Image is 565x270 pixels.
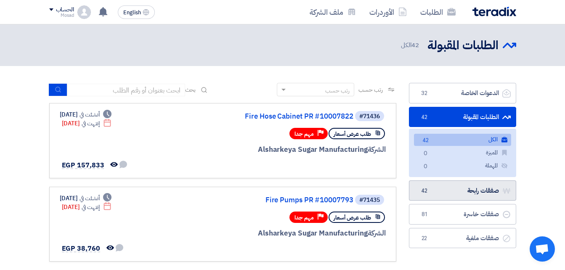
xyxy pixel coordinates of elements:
a: الطلبات [414,2,462,22]
span: 42 [421,136,431,145]
span: 0 [421,162,431,171]
a: المهملة [414,160,511,172]
div: Mosad [49,13,74,18]
span: 42 [411,40,419,50]
div: [DATE] [62,119,112,128]
span: مهم جدا [294,214,314,222]
span: 32 [419,89,430,98]
span: مهم جدا [294,130,314,138]
span: EGP 38,760 [62,244,100,254]
span: الشركة [368,144,386,155]
span: 42 [419,187,430,195]
a: صفقات رابحة42 [409,180,516,201]
span: EGP 157,833 [62,160,104,170]
a: صفقات خاسرة81 [409,204,516,225]
div: #71435 [359,197,380,203]
a: الطلبات المقبولة42 [409,107,516,127]
a: Fire Pumps PR #10007793 [185,196,353,204]
span: الكل [401,40,420,50]
span: رتب حسب [358,85,382,94]
img: profile_test.png [77,5,91,19]
input: ابحث بعنوان أو رقم الطلب [67,84,185,96]
div: #71436 [359,114,380,119]
span: 42 [419,113,430,122]
span: إنتهت في [82,119,100,128]
div: رتب حسب [325,86,350,95]
span: 22 [419,234,430,243]
span: بحث [185,85,196,94]
span: إنتهت في [82,203,100,212]
span: الشركة [368,228,386,238]
a: الكل [414,134,511,146]
a: Fire Hose Cabinet PR #10007822 [185,113,353,120]
span: 81 [419,210,430,219]
a: الدعوات الخاصة32 [409,83,516,103]
img: Teradix logo [472,7,516,16]
div: [DATE] [60,110,112,119]
div: الحساب [56,6,74,13]
span: طلب عرض أسعار [334,214,371,222]
span: English [123,10,141,16]
div: Open chat [530,236,555,262]
span: طلب عرض أسعار [334,130,371,138]
h2: الطلبات المقبولة [427,37,499,54]
a: ملف الشركة [303,2,363,22]
span: أنشئت في [80,110,100,119]
div: [DATE] [60,194,112,203]
div: Alsharkeya Sugar Manufacturing [183,144,386,155]
span: أنشئت في [80,194,100,203]
a: صفقات ملغية22 [409,228,516,249]
div: Alsharkeya Sugar Manufacturing [183,228,386,239]
div: [DATE] [62,203,112,212]
span: 0 [421,149,431,158]
a: الأوردرات [363,2,414,22]
a: المميزة [414,147,511,159]
button: English [118,5,155,19]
